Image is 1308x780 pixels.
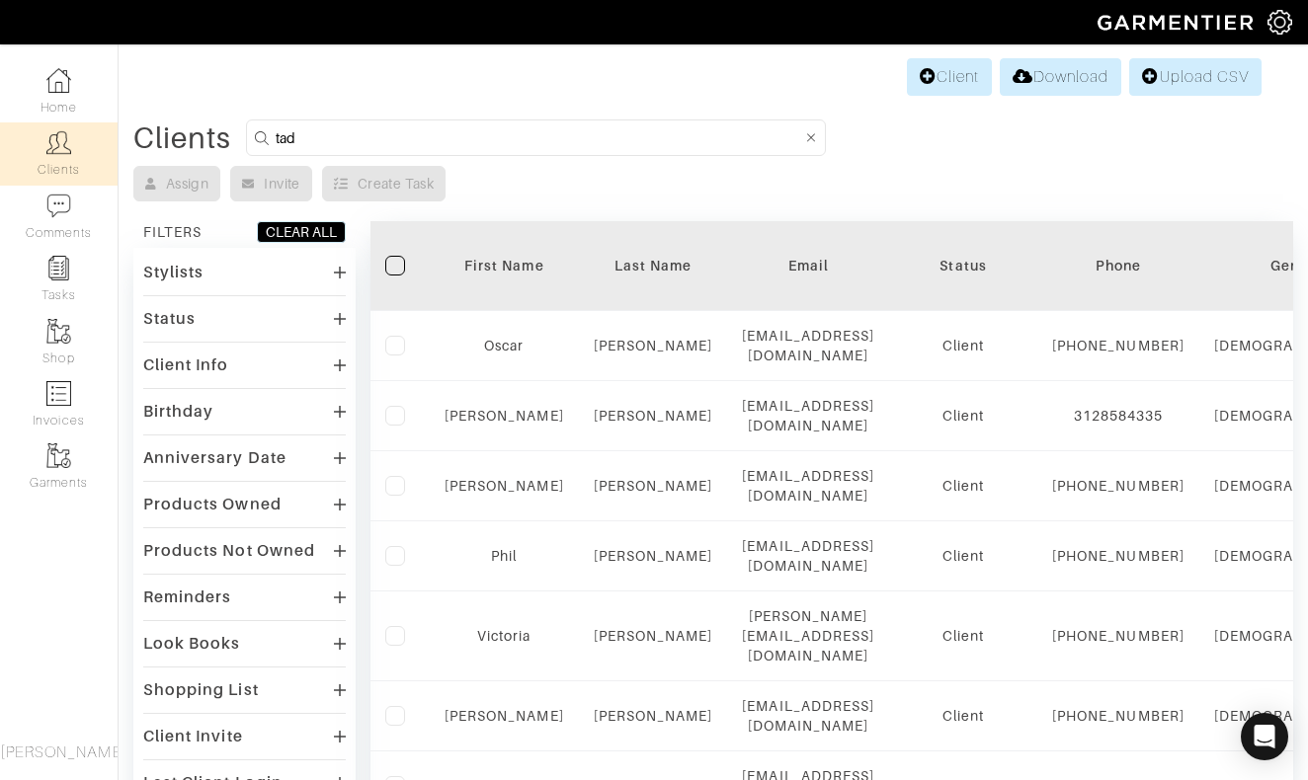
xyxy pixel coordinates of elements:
[1129,58,1262,96] a: Upload CSV
[742,536,874,576] div: [EMAIL_ADDRESS][DOMAIN_NAME]
[904,336,1022,355] div: Client
[904,626,1022,646] div: Client
[1267,10,1292,35] img: gear-icon-white-bd11855cb880d31180b6d7d6211b90ccbf57a29d726f0c71d8c61bd08dd39cc2.png
[46,319,71,344] img: garments-icon-b7da505a4dc4fd61783c78ac3ca0ef83fa9d6f193b1c9dc38574b1d14d53ca28.png
[594,256,713,275] div: Last Name
[742,256,874,275] div: Email
[46,381,71,406] img: orders-icon-0abe47150d42831381b5fb84f609e132dff9fe21cb692f30cb5eec754e2cba89.png
[594,478,713,494] a: [PERSON_NAME]
[904,476,1022,496] div: Client
[276,125,802,150] input: Search by name, email, phone, city, or state
[46,194,71,218] img: comment-icon-a0a6a9ef722e966f86d9cbdc48e553b5cf19dbc54f86b18d962a5391bc8f6eb6.png
[445,708,564,724] a: [PERSON_NAME]
[1052,336,1185,355] div: [PHONE_NUMBER]
[1088,5,1267,39] img: garmentier-logo-header-white-b43fb05a5012e4ada735d5af1a66efaba907eab6374d6393d1fbf88cb4ef424d.png
[904,256,1022,275] div: Status
[742,466,874,506] div: [EMAIL_ADDRESS][DOMAIN_NAME]
[742,696,874,736] div: [EMAIL_ADDRESS][DOMAIN_NAME]
[143,448,286,468] div: Anniversary Date
[594,628,713,644] a: [PERSON_NAME]
[143,222,202,242] div: FILTERS
[143,541,315,561] div: Products Not Owned
[143,263,204,282] div: Stylists
[904,546,1022,566] div: Client
[477,628,531,644] a: Victoria
[907,58,992,96] a: Client
[1052,706,1185,726] div: [PHONE_NUMBER]
[594,548,713,564] a: [PERSON_NAME]
[46,68,71,93] img: dashboard-icon-dbcd8f5a0b271acd01030246c82b418ddd0df26cd7fceb0bd07c9910d44c42f6.png
[1000,58,1121,96] a: Download
[143,680,259,700] div: Shopping List
[491,548,517,564] a: Phil
[445,478,564,494] a: [PERSON_NAME]
[143,355,229,375] div: Client Info
[742,606,874,665] div: [PERSON_NAME][EMAIL_ADDRESS][DOMAIN_NAME]
[1052,256,1185,275] div: Phone
[445,256,564,275] div: First Name
[1052,626,1185,646] div: [PHONE_NUMBER]
[266,222,337,242] div: CLEAR ALL
[445,408,564,424] a: [PERSON_NAME]
[742,326,874,365] div: [EMAIL_ADDRESS][DOMAIN_NAME]
[257,221,346,243] button: CLEAR ALL
[143,634,241,654] div: Look Books
[46,256,71,280] img: reminder-icon-8004d30b9f0a5d33ae49ab947aed9ed385cf756f9e5892f1edd6e32f2345188e.png
[143,495,282,514] div: Products Owned
[1241,713,1288,760] div: Open Intercom Messenger
[594,338,713,353] a: [PERSON_NAME]
[594,408,713,424] a: [PERSON_NAME]
[143,402,213,422] div: Birthday
[1052,406,1185,426] div: 3128584335
[904,706,1022,726] div: Client
[889,221,1037,311] th: Toggle SortBy
[133,128,231,148] div: Clients
[430,221,579,311] th: Toggle SortBy
[484,338,524,353] a: Oscar
[742,396,874,435] div: [EMAIL_ADDRESS][DOMAIN_NAME]
[579,221,728,311] th: Toggle SortBy
[1052,476,1185,496] div: [PHONE_NUMBER]
[143,309,196,329] div: Status
[904,406,1022,426] div: Client
[143,727,243,746] div: Client Invite
[143,587,231,607] div: Reminders
[594,708,713,724] a: [PERSON_NAME]
[46,443,71,468] img: garments-icon-b7da505a4dc4fd61783c78ac3ca0ef83fa9d6f193b1c9dc38574b1d14d53ca28.png
[46,130,71,155] img: clients-icon-6bae9207a08558b7cb47a8932f037763ab4055f8c8b6bfacd5dc20c3e0201464.png
[1052,546,1185,566] div: [PHONE_NUMBER]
